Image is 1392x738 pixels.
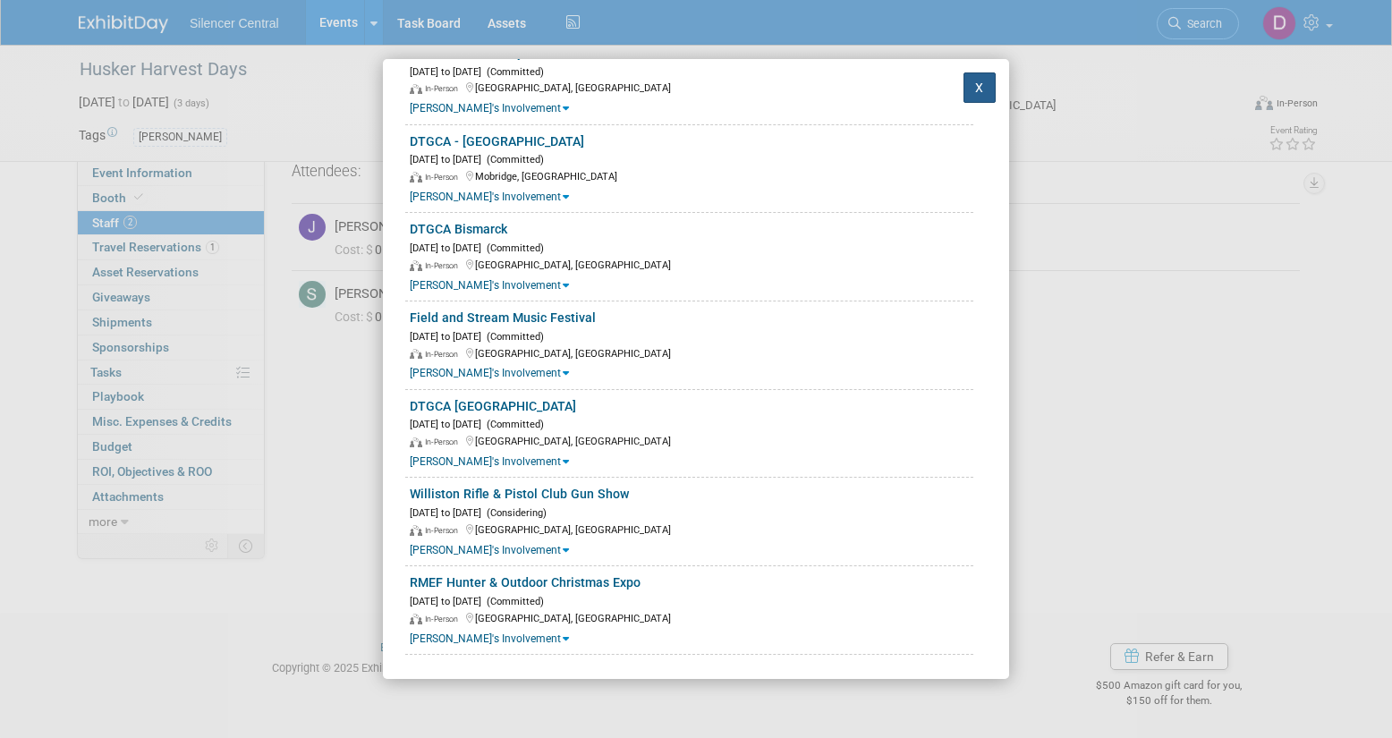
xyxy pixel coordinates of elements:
span: (Committed) [481,66,544,78]
span: In-Person [425,615,463,623]
div: [GEOGRAPHIC_DATA], [GEOGRAPHIC_DATA] [410,609,973,626]
span: In-Person [425,84,463,93]
div: Mobridge, [GEOGRAPHIC_DATA] [410,167,973,184]
a: [PERSON_NAME]'s Involvement [410,191,569,203]
a: [PERSON_NAME]'s Involvement [410,102,569,115]
img: In-Person Event [410,84,422,95]
span: In-Person [425,173,463,182]
span: In-Person [425,526,463,535]
img: In-Person Event [410,172,422,182]
span: (Committed) [481,154,544,165]
a: RMEF Hunter & Outdoor Christmas Expo [410,575,641,590]
div: [DATE] to [DATE] [410,150,973,167]
div: [DATE] to [DATE] [410,327,973,344]
div: [GEOGRAPHIC_DATA], [GEOGRAPHIC_DATA] [410,432,973,449]
span: In-Person [425,437,463,446]
div: [DATE] to [DATE] [410,239,973,256]
a: Field and Stream Music Festival [410,310,596,325]
span: In-Person [425,350,463,359]
div: [GEOGRAPHIC_DATA], [GEOGRAPHIC_DATA] [410,344,973,361]
div: [DATE] to [DATE] [410,504,973,521]
div: [DATE] to [DATE] [410,63,973,80]
a: [PERSON_NAME]'s Involvement [410,544,569,556]
a: DTGCA Bismarck [410,222,507,236]
div: [DATE] to [DATE] [410,592,973,609]
img: In-Person Event [410,260,422,271]
span: (Committed) [481,419,544,430]
a: [PERSON_NAME]'s Involvement [410,632,569,645]
span: (Committed) [481,331,544,343]
div: [GEOGRAPHIC_DATA], [GEOGRAPHIC_DATA] [410,256,973,273]
span: (Committed) [481,242,544,254]
img: In-Person Event [410,525,422,536]
img: In-Person Event [410,437,422,448]
a: [PERSON_NAME]'s Involvement [410,367,569,379]
a: [PERSON_NAME]'s Involvement [410,279,569,292]
a: [PERSON_NAME]'s Involvement [410,455,569,468]
div: [GEOGRAPHIC_DATA], [GEOGRAPHIC_DATA] [410,521,973,538]
button: X [963,72,996,103]
div: [DATE] to [DATE] [410,415,973,432]
span: In-Person [425,261,463,270]
span: (Committed) [481,596,544,607]
a: Williston Rifle & Pistol Club Gun Show [410,487,629,501]
a: DTGCA - [GEOGRAPHIC_DATA] [410,134,584,148]
a: Husker Harvest Days [410,46,530,60]
span: (Considering) [481,507,547,519]
a: DTGCA [GEOGRAPHIC_DATA] [410,399,576,413]
img: In-Person Event [410,349,422,360]
div: [GEOGRAPHIC_DATA], [GEOGRAPHIC_DATA] [410,79,973,96]
img: In-Person Event [410,614,422,624]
